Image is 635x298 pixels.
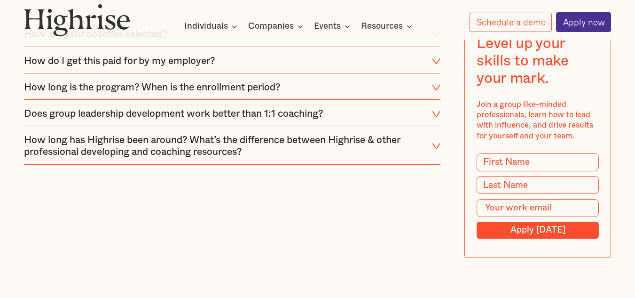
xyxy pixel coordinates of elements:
[24,102,441,126] div: Does group leadership development work better than 1:1 coaching?
[24,82,280,94] div: How long is the program? When is the enrollment period?
[556,12,611,32] a: Apply now
[477,99,599,142] div: Join a group like-minded professionals, learn how to lead with influence, and drive results for y...
[24,108,323,120] div: Does group leadership development work better than 1:1 coaching?
[470,13,552,32] a: Schedule a demo
[24,76,441,99] div: How long is the program? When is the enrollment period?
[361,21,415,32] div: Resources
[477,153,599,239] form: B2B Marketing Pesonas Form FAQ
[184,21,240,32] div: Individuals
[477,153,599,171] input: First Name
[24,49,441,73] div: How do I get this paid for by my employer?
[477,222,599,238] input: Apply [DATE]
[477,35,599,87] div: Level up your skills to make your mark.
[477,199,599,217] input: Your work email
[248,21,306,32] div: Companies
[184,21,228,32] div: Individuals
[314,21,353,32] div: Events
[361,21,403,32] div: Resources
[248,21,294,32] div: Companies
[314,21,341,32] div: Events
[24,135,424,158] div: How long has Highrise been around? What’s the difference between Highrise & other professional de...
[24,4,130,36] img: Highrise logo
[24,56,215,67] div: How do I get this paid for by my employer?
[24,129,441,164] div: How long has Highrise been around? What’s the difference between Highrise & other professional de...
[477,176,599,194] input: Last Name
